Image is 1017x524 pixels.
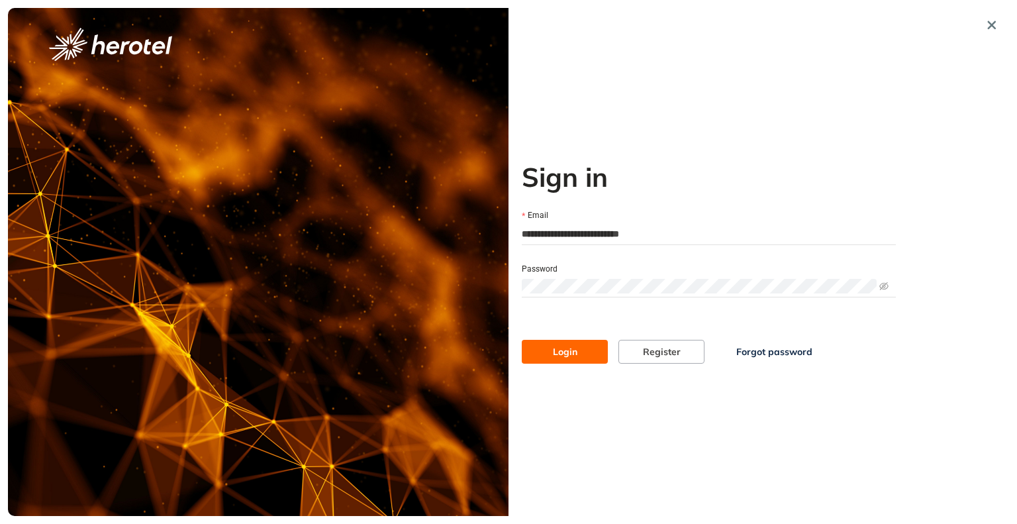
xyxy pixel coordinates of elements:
input: Email [522,224,896,244]
h2: Sign in [522,161,896,193]
span: Register [643,344,681,359]
img: logo [49,28,172,61]
span: Login [553,344,577,359]
button: Login [522,340,608,364]
span: Forgot password [736,344,812,359]
button: logo [28,28,193,61]
label: Email [522,209,548,222]
button: Register [618,340,704,364]
img: cover image [8,8,508,516]
label: Password [522,263,557,276]
button: Forgot password [715,340,834,364]
input: Password [522,279,877,293]
span: eye-invisible [879,282,889,291]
